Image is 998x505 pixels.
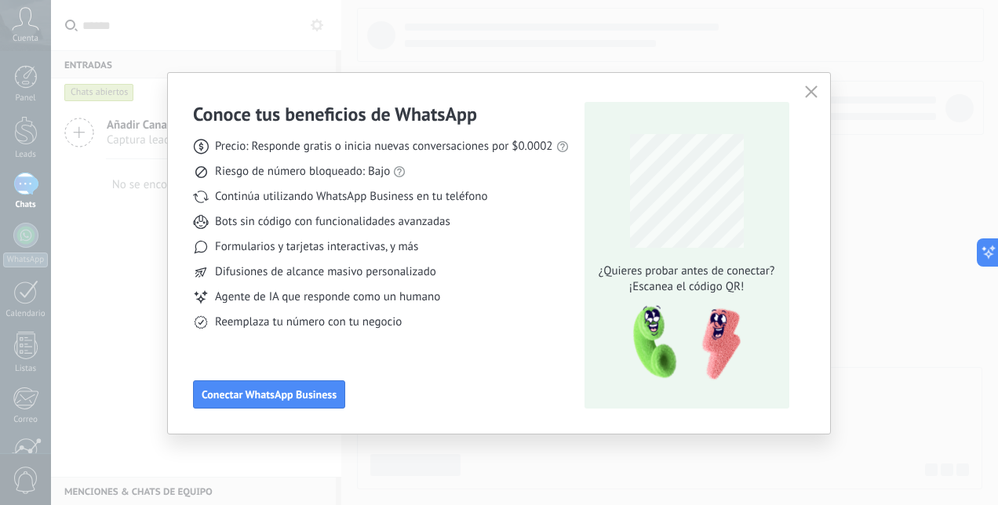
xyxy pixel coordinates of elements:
[215,189,487,205] span: Continúa utilizando WhatsApp Business en tu teléfono
[215,214,450,230] span: Bots sin código con funcionalidades avanzadas
[215,139,553,154] span: Precio: Responde gratis o inicia nuevas conversaciones por $0.0002
[620,301,744,385] img: qr-pic-1x.png
[215,289,440,305] span: Agente de IA que responde como un humano
[594,279,779,295] span: ¡Escanea el código QR!
[594,263,779,279] span: ¿Quieres probar antes de conectar?
[215,164,390,180] span: Riesgo de número bloqueado: Bajo
[193,102,477,126] h3: Conoce tus beneficios de WhatsApp
[215,314,402,330] span: Reemplaza tu número con tu negocio
[193,380,345,409] button: Conectar WhatsApp Business
[215,239,418,255] span: Formularios y tarjetas interactivas, y más
[215,264,436,280] span: Difusiones de alcance masivo personalizado
[202,389,337,400] span: Conectar WhatsApp Business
